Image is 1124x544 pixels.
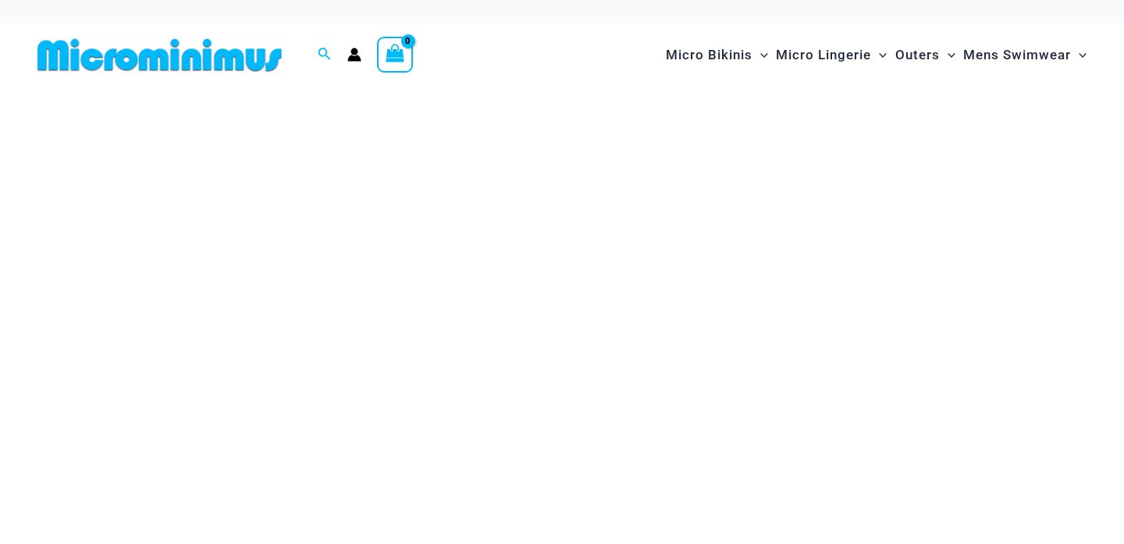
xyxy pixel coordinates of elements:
[772,31,891,79] a: Micro LingerieMenu ToggleMenu Toggle
[871,35,887,75] span: Menu Toggle
[752,35,768,75] span: Menu Toggle
[31,37,288,73] img: MM SHOP LOGO FLAT
[940,35,955,75] span: Menu Toggle
[1071,35,1087,75] span: Menu Toggle
[959,31,1090,79] a: Mens SwimwearMenu ToggleMenu Toggle
[662,31,772,79] a: Micro BikinisMenu ToggleMenu Toggle
[895,35,940,75] span: Outers
[666,35,752,75] span: Micro Bikinis
[347,48,361,62] a: Account icon link
[377,37,413,73] a: View Shopping Cart, empty
[891,31,959,79] a: OutersMenu ToggleMenu Toggle
[963,35,1071,75] span: Mens Swimwear
[776,35,871,75] span: Micro Lingerie
[660,29,1093,81] nav: Site Navigation
[318,45,332,65] a: Search icon link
